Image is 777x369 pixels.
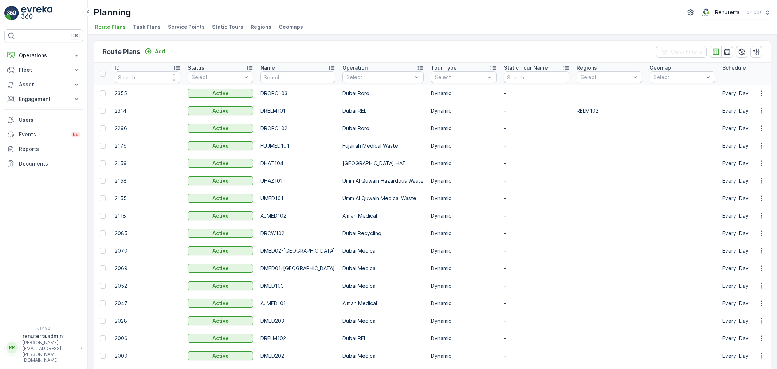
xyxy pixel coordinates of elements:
p: 2052 [115,282,180,290]
button: Active [188,211,253,220]
p: Schedule [722,64,746,71]
p: Dubai Medical [342,282,424,290]
button: Active [188,141,253,150]
div: Toggle Row Selected [100,213,106,219]
button: Active [188,106,253,115]
p: - [504,90,569,97]
p: 2000 [115,352,180,360]
p: 2159 [115,160,180,167]
img: logo [4,6,19,20]
p: DRORO103 [260,90,335,97]
p: - [504,282,569,290]
div: Toggle Row Selected [100,108,106,114]
span: Service Points [168,23,205,31]
p: 2006 [115,335,180,342]
p: UMED101 [260,195,335,202]
p: Status [188,64,204,71]
p: Ajman Medical [342,212,424,220]
p: Active [212,177,229,184]
div: Toggle Row Selected [100,248,106,254]
p: - [504,352,569,360]
p: AJMED101 [260,300,335,307]
p: - [504,247,569,255]
button: Fleet [4,63,83,77]
div: Toggle Row Selected [100,265,106,271]
p: 2158 [115,177,180,184]
button: Active [188,246,253,255]
a: Events99 [4,127,83,142]
img: logo_light-DOdMpM7g.png [21,6,52,20]
p: Select [581,74,631,81]
p: Dynamic [431,212,497,220]
p: Active [212,195,229,202]
p: ID [115,64,120,71]
p: Dynamic [431,300,497,307]
p: Dynamic [431,125,497,132]
div: Toggle Row Selected [100,318,106,324]
span: Geomaps [279,23,303,31]
div: Toggle Row Selected [100,300,106,306]
p: Active [212,317,229,325]
span: Static Tours [212,23,243,31]
p: Fleet [19,66,68,74]
p: 2314 [115,107,180,114]
p: Dubai Medical [342,247,424,255]
button: Active [188,281,253,290]
p: Clear Filters [671,48,702,55]
a: Documents [4,156,83,171]
p: Active [212,265,229,272]
div: Toggle Row Selected [100,335,106,341]
div: Toggle Row Selected [100,195,106,201]
input: Search [115,71,180,83]
p: Active [212,352,229,360]
div: RR [6,342,18,354]
p: - [504,160,569,167]
a: Reports [4,142,83,156]
p: Dynamic [431,265,497,272]
p: Active [212,335,229,342]
p: - [504,265,569,272]
p: AJMED102 [260,212,335,220]
p: Active [212,300,229,307]
p: Active [212,282,229,290]
p: Dynamic [431,107,497,114]
input: Search [504,71,569,83]
button: Engagement [4,92,83,106]
p: DRCW102 [260,230,335,237]
p: Select [192,74,242,81]
p: - [504,107,569,114]
button: Active [188,334,253,343]
p: 99 [73,132,79,137]
p: Select [435,74,485,81]
p: - [504,317,569,325]
p: Dubai Roro [342,90,424,97]
p: Operations [19,52,68,59]
p: Select [654,74,704,81]
p: DMED203 [260,317,335,325]
p: - [504,212,569,220]
p: - [504,142,569,149]
p: - [504,300,569,307]
p: Engagement [19,96,68,103]
div: Toggle Row Selected [100,90,106,96]
p: Tour Type [431,64,457,71]
button: Active [188,299,253,308]
p: Dynamic [431,160,497,167]
div: Toggle Row Selected [100,143,106,149]
img: Screenshot_2024-07-26_at_13.33.01.png [701,8,712,16]
p: UHAZ101 [260,177,335,184]
p: DMED02-[GEOGRAPHIC_DATA] [260,247,335,255]
p: DRORO102 [260,125,335,132]
p: Operation [342,64,368,71]
p: - [504,335,569,342]
div: Toggle Row Selected [100,230,106,236]
button: Active [188,89,253,98]
p: Umm Al Quwain Medical Waste [342,195,424,202]
button: Active [188,194,253,203]
p: Active [212,107,229,114]
p: - [504,125,569,132]
p: Geomap [650,64,671,71]
button: Active [188,316,253,325]
button: Active [188,159,253,168]
button: Active [188,229,253,238]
